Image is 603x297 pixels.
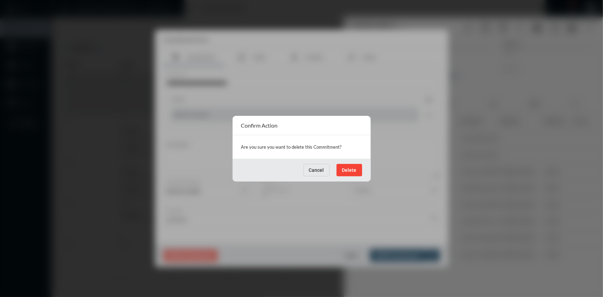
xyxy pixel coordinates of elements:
button: Delete [337,164,362,176]
p: Are you sure you want to delete this Commitment? [241,142,362,152]
span: Cancel [309,167,324,173]
span: Delete [342,167,357,173]
h2: Confirm Action [241,122,278,129]
button: Cancel [303,164,330,176]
